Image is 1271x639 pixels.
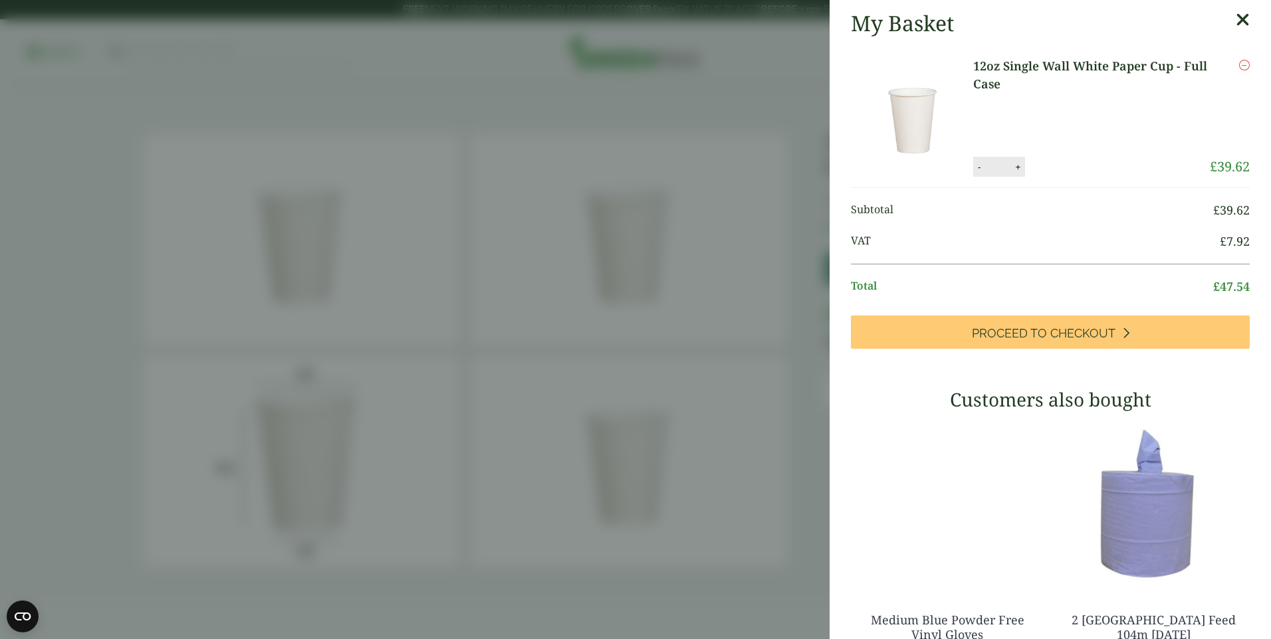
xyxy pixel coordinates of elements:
[851,278,1213,296] span: Total
[1213,278,1220,294] span: £
[974,161,984,173] button: -
[1213,278,1250,294] bdi: 47.54
[1210,157,1217,175] span: £
[1220,233,1250,249] bdi: 7.92
[854,57,973,177] img: 12oz Single Wall White Paper Cup-Full Case of-0
[851,201,1213,219] span: Subtotal
[973,57,1210,93] a: 12oz Single Wall White Paper Cup - Full Case
[851,11,954,36] h2: My Basket
[851,389,1250,411] h3: Customers also bought
[1213,202,1220,218] span: £
[1213,202,1250,218] bdi: 39.62
[1210,157,1250,175] bdi: 39.62
[1057,420,1250,587] img: 3630017-2-Ply-Blue-Centre-Feed-104m
[972,326,1115,341] span: Proceed to Checkout
[851,232,1220,250] span: VAT
[851,316,1250,349] a: Proceed to Checkout
[7,600,39,632] button: Open CMP widget
[1011,161,1024,173] button: +
[1239,57,1250,73] a: Remove this item
[1220,233,1226,249] span: £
